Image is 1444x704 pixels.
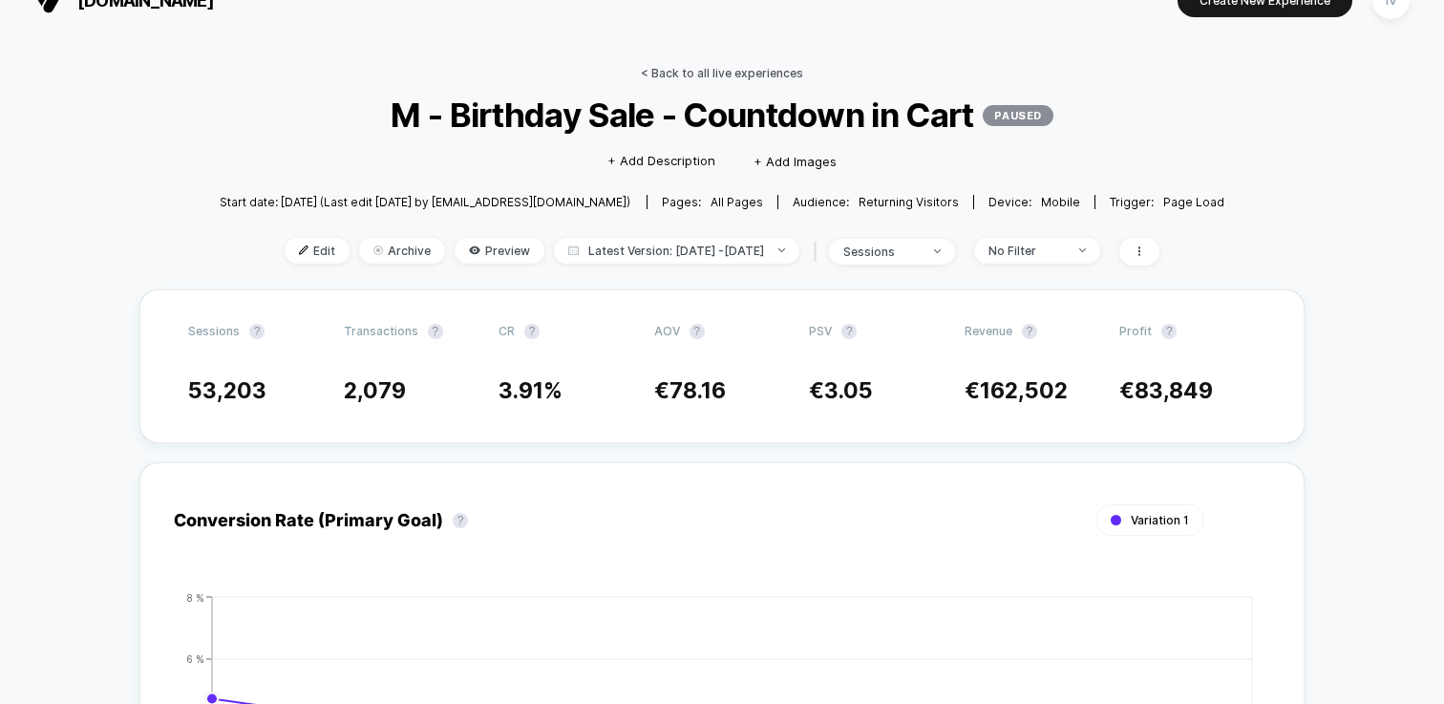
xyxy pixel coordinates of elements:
span: all pages [711,195,763,209]
p: PAUSED [983,105,1052,126]
span: € [965,377,1068,404]
span: 83,849 [1135,377,1213,404]
span: Revenue [965,324,1012,338]
span: Preview [455,238,544,264]
span: 2,079 [344,377,406,404]
img: edit [299,245,308,255]
span: Variation 1 [1131,513,1189,527]
span: Sessions [188,324,240,338]
span: Archive [359,238,445,264]
div: Trigger: [1110,195,1224,209]
button: ? [453,513,468,528]
span: € [809,377,873,404]
div: sessions [843,245,920,259]
span: 3.05 [824,377,873,404]
img: end [1079,248,1086,252]
button: ? [1022,324,1037,339]
span: 78.16 [669,377,726,404]
span: Edit [285,238,350,264]
span: Latest Version: [DATE] - [DATE] [554,238,799,264]
tspan: 6 % [186,652,204,664]
span: + Add Description [607,152,715,171]
a: < Back to all live experiences [641,66,803,80]
span: 3.91 % [499,377,563,404]
button: ? [690,324,705,339]
span: € [654,377,726,404]
span: PSV [809,324,832,338]
button: ? [524,324,540,339]
span: Device: [973,195,1094,209]
span: Returning Visitors [859,195,959,209]
span: + Add Images [754,154,837,169]
span: CR [499,324,515,338]
div: Pages: [662,195,763,209]
span: Transactions [344,324,418,338]
img: calendar [568,245,579,255]
span: M - Birthday Sale - Countdown in Cart [269,95,1174,135]
img: end [934,249,941,253]
span: 53,203 [188,377,266,404]
span: AOV [654,324,680,338]
div: Audience: [793,195,959,209]
button: ? [428,324,443,339]
button: ? [841,324,857,339]
button: ? [249,324,265,339]
span: 162,502 [980,377,1068,404]
span: Profit [1119,324,1152,338]
div: No Filter [988,244,1065,258]
tspan: 8 % [186,591,204,603]
span: mobile [1041,195,1080,209]
span: Start date: [DATE] (Last edit [DATE] by [EMAIL_ADDRESS][DOMAIN_NAME]) [220,195,630,209]
img: end [778,248,785,252]
span: € [1119,377,1213,404]
span: Page Load [1163,195,1224,209]
button: ? [1161,324,1177,339]
span: | [809,238,829,266]
img: end [373,245,383,255]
